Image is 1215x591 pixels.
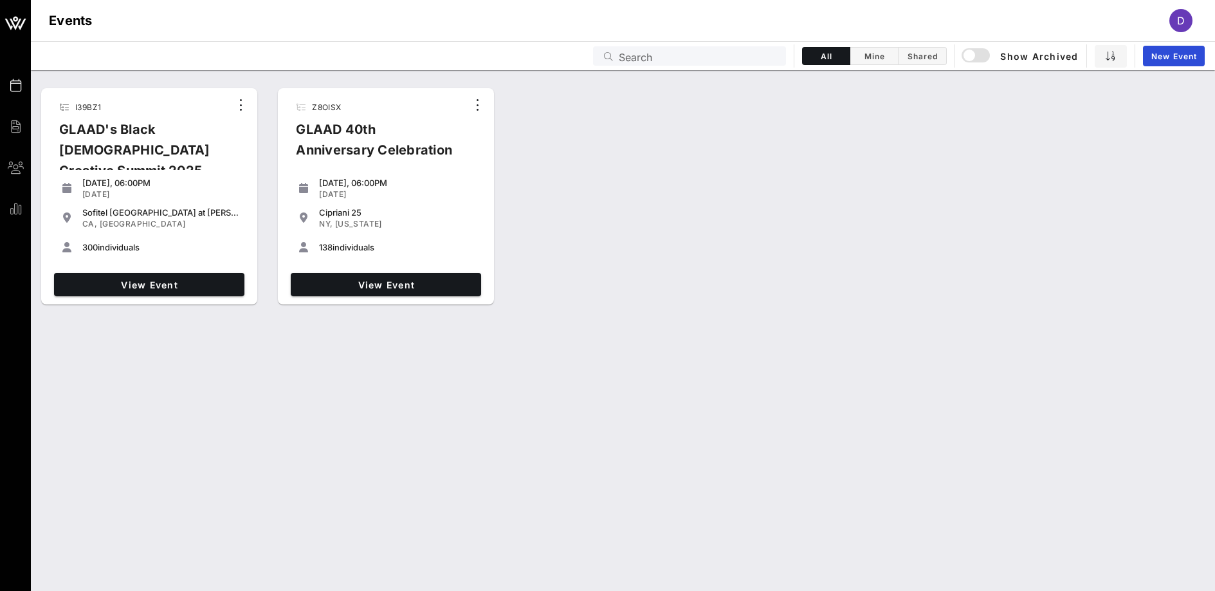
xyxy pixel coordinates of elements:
span: [GEOGRAPHIC_DATA] [100,219,186,229]
div: [DATE], 06:00PM [82,178,239,188]
span: [US_STATE] [335,219,382,229]
span: New Event [1151,52,1197,61]
button: All [802,47,850,65]
span: Shared [906,52,938,61]
h1: Events [49,10,93,31]
div: [DATE], 06:00PM [319,178,476,188]
div: [DATE] [82,189,239,200]
div: GLAAD's Black [DEMOGRAPHIC_DATA] Creative Summit 2025 [49,119,230,191]
div: [DATE] [319,189,476,200]
div: individuals [82,242,239,252]
span: I39BZ1 [75,102,101,112]
button: Shared [899,47,947,65]
span: View Event [296,279,476,290]
button: Show Archived [963,44,1079,68]
div: Sofitel [GEOGRAPHIC_DATA] at [PERSON_NAME][GEOGRAPHIC_DATA] [82,207,239,218]
span: 138 [319,242,333,252]
a: New Event [1143,46,1205,66]
span: 300 [82,242,98,252]
span: Z8OISX [312,102,341,112]
div: Cipriani 25 [319,207,476,218]
button: Mine [850,47,899,65]
div: GLAAD 40th Anniversary Celebration [286,119,467,171]
span: Mine [858,52,890,61]
span: D [1177,14,1185,27]
div: D [1169,9,1192,32]
a: View Event [291,273,481,296]
div: individuals [319,242,476,252]
span: All [810,52,842,61]
span: Show Archived [964,48,1078,64]
a: View Event [54,273,244,296]
span: View Event [59,279,239,290]
span: CA, [82,219,97,229]
span: NY, [319,219,333,229]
